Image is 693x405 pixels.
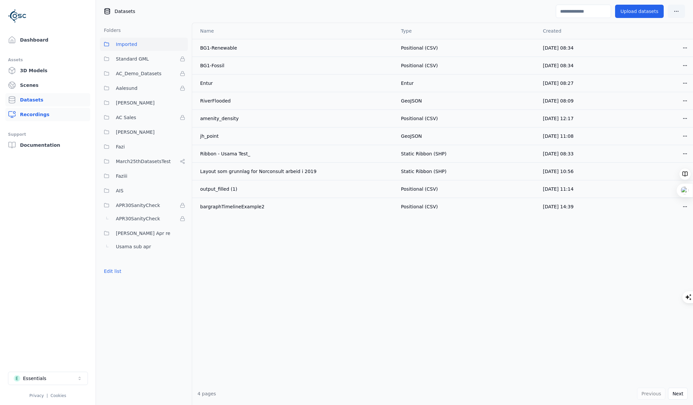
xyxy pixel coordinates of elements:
[116,84,138,92] span: Aalesund
[543,169,573,174] span: [DATE] 10:56
[5,33,90,47] a: Dashboard
[543,133,573,139] span: [DATE] 11:08
[396,198,537,215] td: Positional (CSV)
[116,128,155,136] span: [PERSON_NAME]
[51,393,66,398] a: Cookies
[200,80,349,87] div: Entur
[100,111,188,124] button: AC Sales
[396,127,537,145] td: GeoJSON
[537,23,677,39] th: Created
[543,116,573,121] span: [DATE] 12:17
[8,130,88,138] div: Support
[116,187,124,195] span: AIS
[100,140,188,153] button: Fazi
[396,23,537,39] th: Type
[23,375,46,382] div: Essentials
[5,108,90,121] a: Recordings
[8,7,27,25] img: Logo
[200,133,349,139] div: jh_point
[115,8,135,15] span: Datasets
[14,375,20,382] div: E
[396,74,537,92] td: Entur
[116,55,149,63] span: Standard GML
[100,67,188,80] button: AC_Demo_Datasets
[543,63,573,68] span: [DATE] 08:34
[8,372,88,385] button: Select a workspace
[543,98,573,103] span: [DATE] 08:09
[100,155,188,168] button: March25thDatasetsTest
[8,56,88,64] div: Assets
[200,186,349,192] div: output_filled (1)
[116,113,136,121] span: AC Sales
[100,52,188,66] button: Standard GML
[116,172,127,180] span: Faziii
[668,388,688,400] button: Next
[396,92,537,109] td: GeoJSON
[116,99,155,107] span: [PERSON_NAME]
[5,79,90,92] a: Scenes
[116,70,162,78] span: AC_Demo_Datasets
[192,23,396,39] th: Name
[200,150,349,157] div: Ribbon - Usama Test_
[5,93,90,106] a: Datasets
[29,393,44,398] a: Privacy
[100,82,188,95] button: Aalesund
[100,96,188,109] button: [PERSON_NAME]
[396,109,537,127] td: Positional (CSV)
[47,393,48,398] span: |
[396,145,537,162] td: Static Ribbon (SHP)
[100,125,188,139] button: [PERSON_NAME]
[396,180,537,198] td: Positional (CSV)
[396,39,537,57] td: Positional (CSV)
[100,227,188,240] button: [PERSON_NAME] Apr re
[200,45,349,51] div: BG1-Renewable
[100,240,188,253] button: Usama sub apr
[200,115,349,122] div: amenity_density
[396,162,537,180] td: Static Ribbon (SHP)
[116,215,160,223] span: APR30SanityCheck
[116,143,125,151] span: Fazi
[615,5,664,18] button: Upload datasets
[100,199,188,212] button: APR30SanityCheck
[396,57,537,74] td: Positional (CSV)
[200,168,349,175] div: Layout som grunnlag for Norconsult arbeid i 2019
[100,38,188,51] button: Imported
[200,203,349,210] div: bargraphTimelineExample2
[200,62,349,69] div: BG1-Fossil
[100,169,188,183] button: Faziii
[100,27,121,34] h3: Folders
[543,151,573,156] span: [DATE] 08:33
[197,391,216,396] span: 4 pages
[543,204,573,209] span: [DATE] 14:39
[116,229,170,237] span: [PERSON_NAME] Apr re
[100,265,125,277] button: Edit list
[116,201,160,209] span: APR30SanityCheck
[100,184,188,197] button: AIS
[100,212,188,225] button: APR30SanityCheck
[5,64,90,77] a: 3D Models
[5,138,90,152] a: Documentation
[116,40,137,48] span: Imported
[116,157,171,165] span: March25thDatasetsTest
[543,81,573,86] span: [DATE] 08:27
[543,45,573,51] span: [DATE] 08:34
[543,186,573,192] span: [DATE] 11:14
[116,243,151,251] span: Usama sub apr
[200,98,349,104] div: RiverFlooded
